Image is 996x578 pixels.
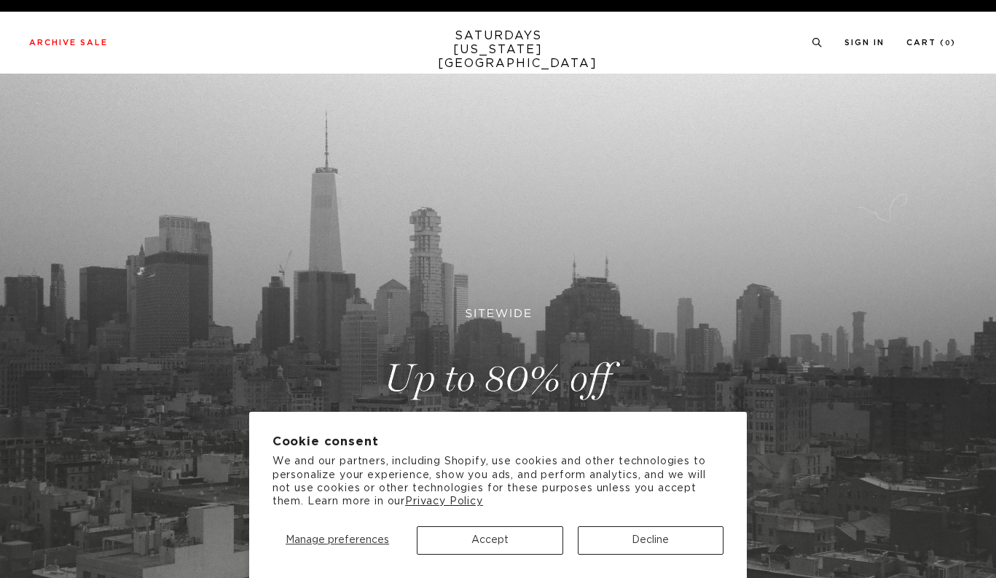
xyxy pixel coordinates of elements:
[906,39,956,47] a: Cart (0)
[405,496,483,507] a: Privacy Policy
[945,40,951,47] small: 0
[272,435,724,449] h2: Cookie consent
[578,526,724,555] button: Decline
[272,526,402,555] button: Manage preferences
[844,39,885,47] a: Sign In
[286,535,389,545] span: Manage preferences
[417,526,563,555] button: Accept
[272,455,724,508] p: We and our partners, including Shopify, use cookies and other technologies to personalize your ex...
[438,29,558,71] a: SATURDAYS[US_STATE][GEOGRAPHIC_DATA]
[29,39,108,47] a: Archive Sale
